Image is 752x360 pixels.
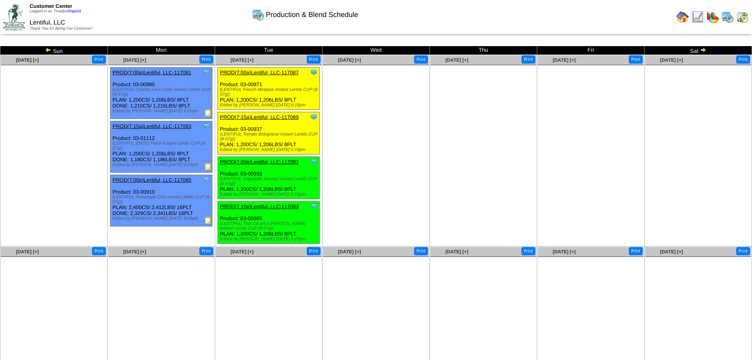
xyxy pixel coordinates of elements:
a: [DATE] [+] [553,249,576,254]
img: calendarinout.gif [736,11,749,23]
button: Print [92,247,106,255]
div: Edited by [PERSON_NAME] [DATE] 6:01pm [113,109,212,113]
a: PROD(7:15a)Lentiful, LLC-117089 [220,114,298,120]
div: Edited by [PERSON_NAME] [DATE] 6:16pm [220,103,319,107]
a: [DATE] [+] [445,57,468,63]
a: PROD(7:00a)Lentiful, LLC-117087 [220,70,298,75]
span: Logged in as Tmadjar [30,9,81,13]
a: [DATE] [+] [660,57,683,63]
a: [DATE] [+] [660,249,683,254]
div: (LENTIFUL Thai Coconut [PERSON_NAME] Instant Lentils CUP (8-57g)) [220,221,319,231]
div: (LENTIFUL Homestyle Chili Instant Lentils CUP (8-57g)) [113,195,212,204]
div: Edited by [PERSON_NAME] [DATE] 6:05pm [113,216,212,221]
a: [DATE] [+] [231,249,253,254]
td: Tue [215,46,323,55]
img: Tooltip [203,176,210,184]
div: Product: 03-00871 PLAN: 1,200CS / 1,206LBS / 8PLT [218,68,320,110]
div: Product: 03-00938 PLAN: 1,200CS / 1,206LBS / 8PLT [218,157,320,199]
img: Production Report [204,162,212,170]
a: [DATE] [+] [445,249,468,254]
span: Lentiful, LLC [30,19,65,26]
td: Mon [108,46,215,55]
div: (LENTIFUL Tomato Bolognese Instant Lentils CUP (8-57g)) [220,132,319,141]
a: [DATE] [+] [123,57,146,63]
button: Print [521,247,535,255]
img: Tooltip [310,68,318,76]
a: [DATE] [+] [553,57,576,63]
img: Tooltip [203,68,210,76]
div: (LENTIFUL Vegetable Harvest Instant Lentils CUP (8-57g)) [220,177,319,186]
img: Tooltip [310,113,318,121]
div: Product: 03-01112 PLAN: 1,200CS / 1,206LBS / 8PLT DONE: 1,180CS / 1,186LBS / 8PLT [111,121,212,173]
img: Tooltip [203,122,210,130]
img: Production Report [204,109,212,117]
img: calendarprod.gif [721,11,734,23]
button: Print [414,55,428,64]
td: Fri [537,46,645,55]
button: Print [307,247,321,255]
td: Sun [0,46,108,55]
button: Print [199,247,213,255]
a: PROD(7:00a)Lentiful, LLC-117081 [113,70,191,75]
button: Print [736,247,750,255]
button: Print [629,55,643,64]
button: Print [199,55,213,64]
a: PROD(7:15p)Lentiful, LLC-117093 [220,204,298,209]
div: (LENTIFUL [DATE] Feast Instant Lentils CUP (8-57g)) [113,141,212,151]
td: Wed [323,46,430,55]
span: Customer Center [30,3,72,9]
a: [DATE] [+] [16,57,39,63]
img: ZoRoCo_Logo(Green%26Foil)%20jpg.webp [3,4,25,30]
button: Print [92,55,106,64]
a: [DATE] [+] [231,57,253,63]
img: home.gif [676,11,689,23]
a: [DATE] [+] [338,57,361,63]
a: PROD(7:00p)Lentiful, LLC-117091 [220,159,298,165]
img: Tooltip [310,202,318,210]
div: Edited by [PERSON_NAME] [DATE] 6:19pm [220,192,319,197]
div: Product: 03-00910 PLAN: 2,400CS / 2,412LBS / 16PLT DONE: 2,329CS / 2,341LBS / 16PLT [111,175,212,226]
img: Production Report [204,216,212,224]
div: Product: 03-00980 PLAN: 1,200CS / 1,206LBS / 8PLT DONE: 1,210CS / 1,216LBS / 8PLT [111,68,212,119]
a: [DATE] [+] [338,249,361,254]
button: Print [521,55,535,64]
img: arrowleft.gif [45,47,51,53]
img: calendarprod.gif [252,8,264,21]
button: Print [736,55,750,64]
img: arrowright.gif [700,47,706,53]
img: Tooltip [310,158,318,166]
div: Edited by [PERSON_NAME] [DATE] 6:03pm [113,162,212,167]
div: Product: 03-00965 PLAN: 1,200CS / 1,206LBS / 8PLT [218,202,320,244]
td: Thu [430,46,537,55]
button: Print [307,55,321,64]
div: Edited by [PERSON_NAME] [DATE] 6:19pm [220,147,319,152]
span: Thank You for Being Our Customer! [30,26,92,31]
div: (LENTIFUL Cilantro Lime Chile Instant Lentils CUP (8-57g)) [113,87,212,97]
a: PROD(7:15a)Lentiful, LLC-117083 [113,123,191,129]
img: line_graph.gif [691,11,704,23]
a: [DATE] [+] [16,249,39,254]
div: (LENTIFUL French Mirepoix Instant Lentils CUP (8-57g)) [220,87,319,97]
div: Product: 03-00937 PLAN: 1,200CS / 1,206LBS / 8PLT [218,112,320,155]
button: Print [414,247,428,255]
a: [DATE] [+] [123,249,146,254]
a: (logout) [68,9,81,13]
div: Edited by [PERSON_NAME] [DATE] 6:23pm [220,237,319,241]
td: Sat [645,46,752,55]
a: PROD(7:00p)Lentiful, LLC-117085 [113,177,191,183]
button: Print [629,247,643,255]
span: Production & Blend Schedule [266,11,358,19]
